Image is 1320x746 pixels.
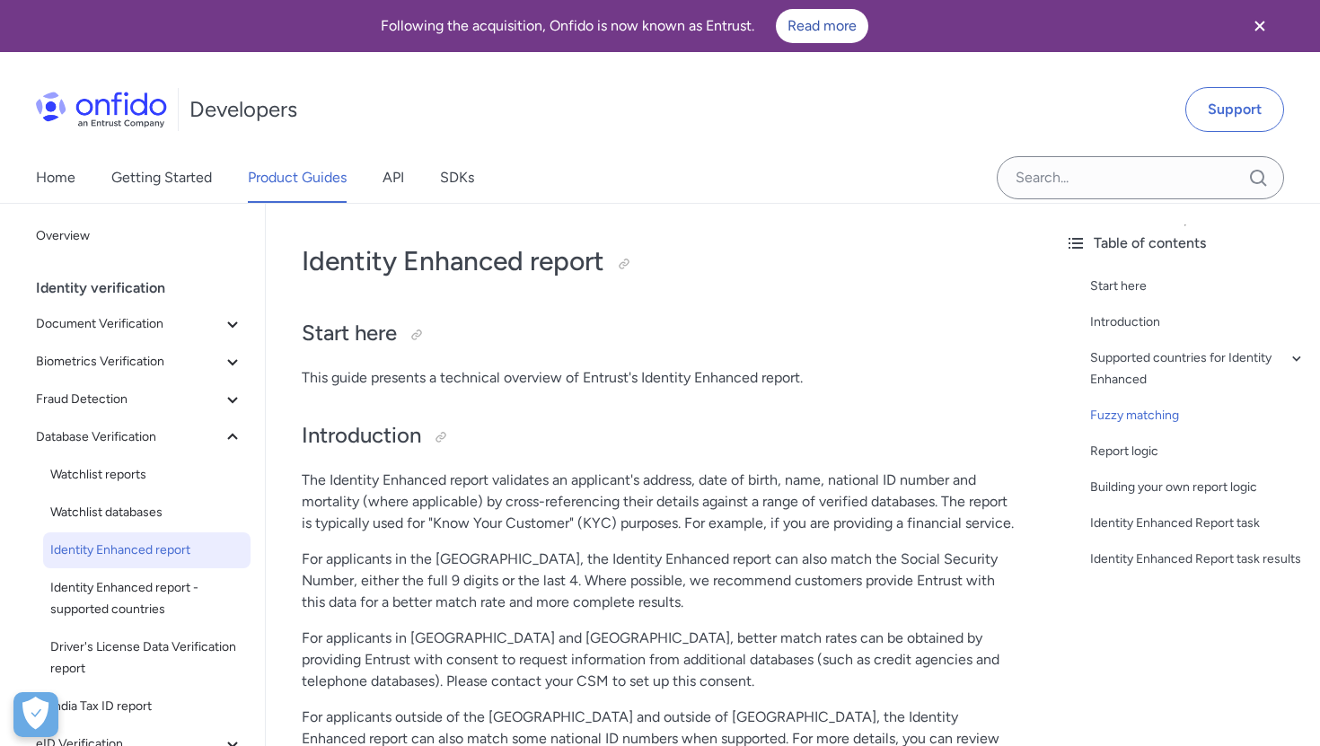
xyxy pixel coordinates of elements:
button: Biometrics Verification [29,344,251,380]
a: Report logic [1090,441,1306,462]
span: Watchlist reports [50,464,243,486]
div: Following the acquisition, Onfido is now known as Entrust. [22,9,1227,43]
a: India Tax ID report [43,689,251,724]
a: Fuzzy matching [1090,405,1306,426]
span: Fraud Detection [36,389,222,410]
a: Overview [29,218,251,254]
a: Identity Enhanced Report task results [1090,549,1306,570]
span: Identity Enhanced report - supported countries [50,577,243,620]
button: Close banner [1227,4,1293,48]
a: Read more [776,9,868,43]
button: Fraud Detection [29,382,251,417]
h1: Developers [189,95,297,124]
h2: Start here [302,319,1015,349]
div: Identity verification [36,270,258,306]
a: Driver's License Data Verification report [43,629,251,687]
p: The Identity Enhanced report validates an applicant's address, date of birth, name, national ID n... [302,470,1015,534]
span: Identity Enhanced report [50,540,243,561]
div: Cookie Preferences [13,692,58,737]
span: Database Verification [36,426,222,448]
span: India Tax ID report [50,696,243,717]
a: Identity Enhanced report [43,532,251,568]
h1: Identity Enhanced report [302,243,1015,279]
a: Product Guides [248,153,347,203]
a: Identity Enhanced Report task [1090,513,1306,534]
a: Support [1185,87,1284,132]
a: Watchlist databases [43,495,251,531]
button: Open Preferences [13,692,58,737]
p: For applicants in [GEOGRAPHIC_DATA] and [GEOGRAPHIC_DATA], better match rates can be obtained by ... [302,628,1015,692]
span: Watchlist databases [50,502,243,523]
div: Table of contents [1065,233,1306,254]
button: Database Verification [29,419,251,455]
a: Start here [1090,276,1306,297]
a: Watchlist reports [43,457,251,493]
a: SDKs [440,153,474,203]
a: API [383,153,404,203]
span: Biometrics Verification [36,351,222,373]
img: Onfido Logo [36,92,167,127]
a: Introduction [1090,312,1306,333]
a: Getting Started [111,153,212,203]
span: Document Verification [36,313,222,335]
a: Home [36,153,75,203]
a: Identity Enhanced report - supported countries [43,570,251,628]
a: Supported countries for Identity Enhanced [1090,347,1306,391]
input: Onfido search input field [997,156,1284,199]
a: Building your own report logic [1090,477,1306,498]
p: This guide presents a technical overview of Entrust's Identity Enhanced report. [302,367,1015,389]
span: Driver's License Data Verification report [50,636,243,680]
p: For applicants in the [GEOGRAPHIC_DATA], the Identity Enhanced report can also match the Social S... [302,549,1015,613]
svg: Close banner [1249,15,1271,37]
span: Overview [36,225,243,247]
h2: Introduction [302,421,1015,452]
button: Document Verification [29,306,251,342]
